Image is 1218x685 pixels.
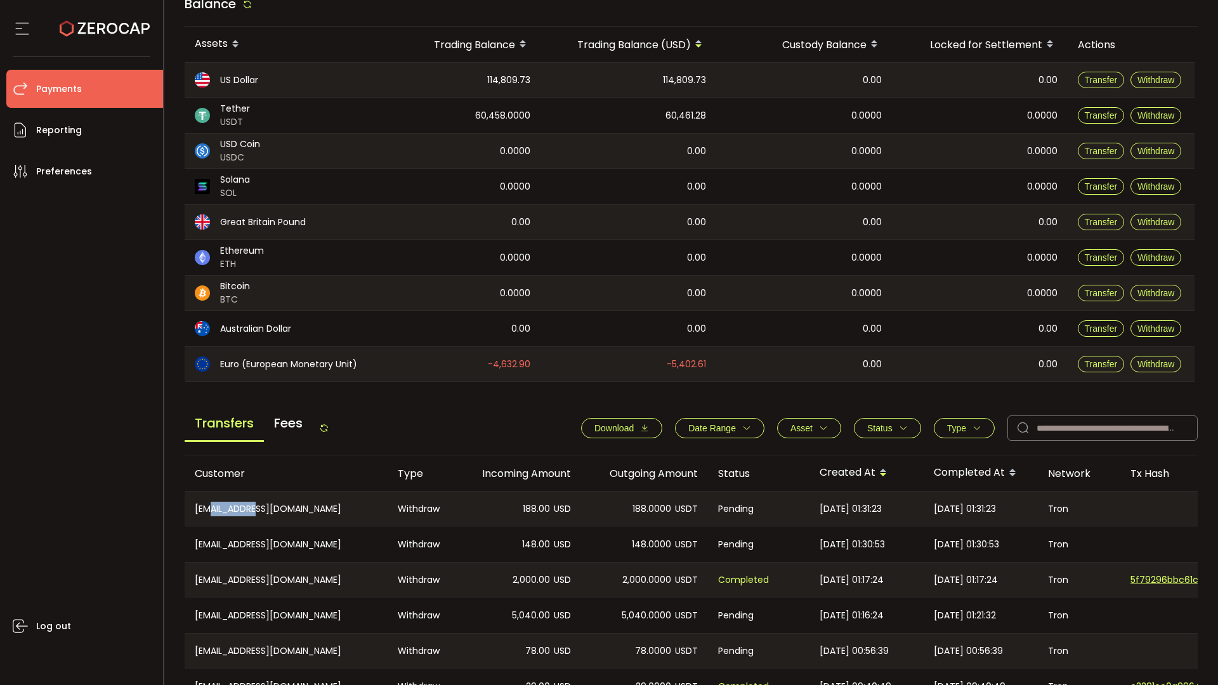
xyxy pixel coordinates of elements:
[195,179,210,194] img: sol_portfolio.png
[924,462,1038,484] div: Completed At
[475,108,530,123] span: 60,458.0000
[1085,146,1118,156] span: Transfer
[554,608,571,623] span: USD
[500,251,530,265] span: 0.0000
[851,286,882,301] span: 0.0000
[1085,323,1118,334] span: Transfer
[195,143,210,159] img: usdc_portfolio.svg
[716,34,892,55] div: Custody Balance
[185,492,388,526] div: [EMAIL_ADDRESS][DOMAIN_NAME]
[1078,72,1125,88] button: Transfer
[1085,75,1118,85] span: Transfer
[1078,143,1125,159] button: Transfer
[1137,75,1174,85] span: Withdraw
[675,537,698,552] span: USDT
[809,462,924,484] div: Created At
[1027,108,1058,123] span: 0.0000
[1068,37,1195,52] div: Actions
[388,526,454,562] div: Withdraw
[708,466,809,481] div: Status
[185,634,388,668] div: [EMAIL_ADDRESS][DOMAIN_NAME]
[851,144,882,159] span: 0.0000
[540,34,716,55] div: Trading Balance (USD)
[863,73,882,88] span: 0.00
[185,466,388,481] div: Customer
[718,644,754,658] span: Pending
[388,492,454,526] div: Withdraw
[388,634,454,668] div: Withdraw
[687,251,706,265] span: 0.00
[1137,181,1174,192] span: Withdraw
[622,573,671,587] span: 2,000.0000
[1130,214,1181,230] button: Withdraw
[934,608,996,623] span: [DATE] 01:21:32
[388,466,454,481] div: Type
[820,537,885,552] span: [DATE] 01:30:53
[522,537,550,552] span: 148.00
[820,573,884,587] span: [DATE] 01:17:24
[1038,357,1058,372] span: 0.00
[820,502,882,516] span: [DATE] 01:31:23
[947,423,966,433] span: Type
[1038,215,1058,230] span: 0.00
[665,108,706,123] span: 60,461.28
[1130,320,1181,337] button: Withdraw
[220,138,260,151] span: USD Coin
[1038,597,1120,633] div: Tron
[1137,146,1174,156] span: Withdraw
[523,502,550,516] span: 188.00
[36,617,71,636] span: Log out
[554,644,571,658] span: USD
[851,179,882,194] span: 0.0000
[264,406,313,440] span: Fees
[820,608,884,623] span: [DATE] 01:16:24
[863,215,882,230] span: 0.00
[1027,179,1058,194] span: 0.0000
[863,357,882,372] span: 0.00
[220,358,357,371] span: Euro (European Monetary Unit)
[934,537,999,552] span: [DATE] 01:30:53
[1137,110,1174,121] span: Withdraw
[554,537,571,552] span: USD
[675,608,698,623] span: USDT
[687,322,706,336] span: 0.00
[185,597,388,633] div: [EMAIL_ADDRESS][DOMAIN_NAME]
[934,418,995,438] button: Type
[220,322,291,336] span: Australian Dollar
[718,573,769,587] span: Completed
[1085,181,1118,192] span: Transfer
[790,423,813,433] span: Asset
[892,34,1068,55] div: Locked for Settlement
[1038,73,1058,88] span: 0.00
[718,608,754,623] span: Pending
[934,644,1003,658] span: [DATE] 00:56:39
[667,357,706,372] span: -5,402.61
[500,179,530,194] span: 0.0000
[867,423,893,433] span: Status
[1078,178,1125,195] button: Transfer
[632,502,671,516] span: 188.0000
[851,108,882,123] span: 0.0000
[388,563,454,597] div: Withdraw
[1078,107,1125,124] button: Transfer
[220,186,250,200] span: SOL
[934,502,996,516] span: [DATE] 01:31:23
[1078,249,1125,266] button: Transfer
[511,215,530,230] span: 0.00
[1085,252,1118,263] span: Transfer
[381,34,540,55] div: Trading Balance
[1078,214,1125,230] button: Transfer
[488,357,530,372] span: -4,632.90
[1130,249,1181,266] button: Withdraw
[1038,526,1120,562] div: Tron
[195,108,210,123] img: usdt_portfolio.svg
[554,573,571,587] span: USD
[675,418,764,438] button: Date Range
[1130,107,1181,124] button: Withdraw
[635,644,671,658] span: 78.0000
[185,526,388,562] div: [EMAIL_ADDRESS][DOMAIN_NAME]
[777,418,841,438] button: Asset
[220,244,264,258] span: Ethereum
[632,537,671,552] span: 148.0000
[1038,563,1120,597] div: Tron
